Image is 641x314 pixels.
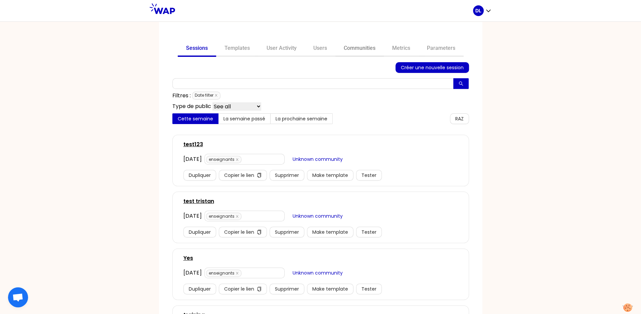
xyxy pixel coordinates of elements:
[293,212,343,220] span: Unknown community
[258,41,305,57] a: User Activity
[475,7,481,14] p: DL
[206,213,242,220] span: enseignants
[307,284,353,294] button: Make template
[459,81,463,87] span: search
[189,228,211,236] span: Dupliquer
[183,170,216,181] button: Dupliquer
[223,115,265,122] span: La semaine passé
[224,228,254,236] span: Copier le lien
[172,92,191,100] p: Filtres :
[235,272,239,275] span: close
[206,270,242,277] span: enseignants
[183,254,193,262] a: Yes
[219,170,267,181] button: Copier le liencopy
[224,285,254,293] span: Copier le lien
[224,172,254,179] span: Copier le lien
[178,41,216,57] a: Sessions
[312,228,348,236] span: Make template
[361,285,376,293] span: Tester
[183,140,203,148] a: test123
[214,94,218,97] span: close
[275,172,299,179] span: Supprimer
[305,41,335,57] a: Users
[356,284,382,294] button: Tester
[312,285,348,293] span: Make template
[275,285,299,293] span: Supprimer
[219,227,267,237] button: Copier le liencopy
[183,284,216,294] button: Dupliquer
[235,158,239,161] span: close
[270,284,304,294] button: Supprimer
[419,41,464,57] a: Parameters
[450,113,469,124] button: RAZ
[270,170,304,181] button: Supprimer
[206,156,242,163] span: enseignants
[276,115,327,122] span: La prochaine semaine
[178,115,213,122] span: Cette semaine
[183,155,202,163] div: [DATE]
[172,102,211,111] p: Type de public
[183,197,214,205] a: test tristan
[257,173,262,178] span: copy
[395,62,469,73] button: Créer une nouvelle session
[275,228,299,236] span: Supprimer
[361,228,376,236] span: Tester
[356,170,382,181] button: Tester
[312,172,348,179] span: Make template
[293,269,343,277] span: Unknown community
[8,287,28,307] div: Ouvrir le chat
[270,227,304,237] button: Supprimer
[361,172,376,179] span: Tester
[257,230,262,235] span: copy
[307,170,353,181] button: Make template
[453,78,469,89] button: search
[235,215,239,218] span: close
[287,268,348,278] button: Unknown community
[293,155,343,163] span: Unknown community
[189,172,211,179] span: Dupliquer
[219,284,267,294] button: Copier le liencopy
[401,64,464,71] span: Créer une nouvelle session
[216,41,258,57] a: Templates
[384,41,419,57] a: Metrics
[356,227,382,237] button: Tester
[335,41,384,57] a: Communities
[287,154,348,165] button: Unknown community
[473,5,492,16] button: DL
[183,212,202,220] div: [DATE]
[287,211,348,221] button: Unknown community
[183,269,202,277] div: [DATE]
[183,227,216,237] button: Dupliquer
[307,227,353,237] button: Make template
[192,92,220,100] span: Date filter
[189,285,211,293] span: Dupliquer
[257,287,262,292] span: copy
[455,115,464,122] span: RAZ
